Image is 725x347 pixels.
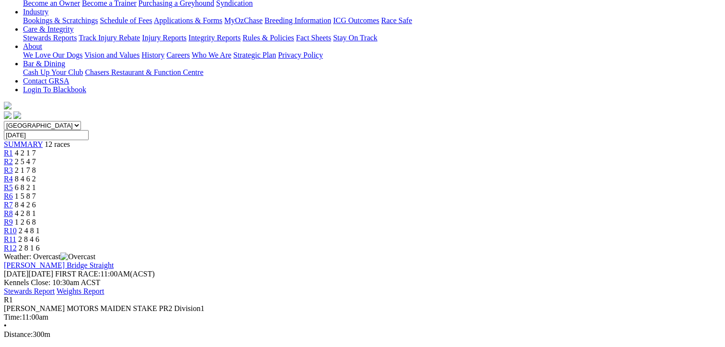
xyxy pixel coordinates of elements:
[13,111,21,119] img: twitter.svg
[4,227,17,235] a: R10
[23,25,74,33] a: Care & Integrity
[15,166,36,174] span: 2 1 7 8
[4,313,22,321] span: Time:
[4,111,12,119] img: facebook.svg
[154,16,222,24] a: Applications & Forms
[166,51,190,59] a: Careers
[4,244,17,252] a: R12
[4,261,114,269] a: [PERSON_NAME] Bridge Straight
[23,68,83,76] a: Cash Up Your Club
[4,270,53,278] span: [DATE]
[4,278,721,287] div: Kennels Close: 10:30am ACST
[45,140,70,148] span: 12 races
[381,16,412,24] a: Race Safe
[4,192,13,200] a: R6
[55,270,155,278] span: 11:00AM(ACST)
[79,34,140,42] a: Track Injury Rebate
[4,235,16,243] a: R11
[18,235,39,243] span: 2 8 4 6
[55,270,100,278] span: FIRST RACE:
[4,130,89,140] input: Select date
[4,157,13,166] a: R2
[23,34,77,42] a: Stewards Reports
[4,322,7,330] span: •
[23,16,721,25] div: Industry
[4,218,13,226] a: R9
[4,140,43,148] a: SUMMARY
[4,304,721,313] div: [PERSON_NAME] MOTORS MAIDEN STAKE PR2 Division1
[15,183,36,191] span: 6 8 2 1
[23,8,48,16] a: Industry
[188,34,241,42] a: Integrity Reports
[23,51,82,59] a: We Love Our Dogs
[23,68,721,77] div: Bar & Dining
[23,42,42,50] a: About
[57,287,104,295] a: Weights Report
[224,16,263,24] a: MyOzChase
[85,68,203,76] a: Chasers Restaurant & Function Centre
[141,51,164,59] a: History
[333,16,379,24] a: ICG Outcomes
[23,60,65,68] a: Bar & Dining
[242,34,294,42] a: Rules & Policies
[4,183,13,191] a: R5
[15,192,36,200] span: 1 5 8 7
[296,34,331,42] a: Fact Sheets
[84,51,139,59] a: Vision and Values
[4,330,33,338] span: Distance:
[15,157,36,166] span: 2 5 4 7
[4,166,13,174] a: R3
[19,227,40,235] span: 2 4 8 1
[4,201,13,209] a: R7
[278,51,323,59] a: Privacy Policy
[15,209,36,217] span: 4 2 8 1
[4,149,13,157] a: R1
[4,270,29,278] span: [DATE]
[15,218,36,226] span: 1 2 6 8
[4,296,13,304] span: R1
[192,51,231,59] a: Who We Are
[23,16,98,24] a: Bookings & Scratchings
[4,102,12,109] img: logo-grsa-white.png
[233,51,276,59] a: Strategic Plan
[4,313,721,322] div: 11:00am
[142,34,186,42] a: Injury Reports
[23,85,86,94] a: Login To Blackbook
[4,252,95,261] span: Weather: Overcast
[23,77,69,85] a: Contact GRSA
[60,252,95,261] img: Overcast
[15,149,36,157] span: 4 2 1 7
[15,201,36,209] span: 8 4 2 6
[100,16,152,24] a: Schedule of Fees
[4,330,721,339] div: 300m
[4,175,13,183] a: R4
[333,34,377,42] a: Stay On Track
[4,287,55,295] a: Stewards Report
[19,244,40,252] span: 2 8 1 6
[265,16,331,24] a: Breeding Information
[15,175,36,183] span: 8 4 6 2
[4,209,13,217] a: R8
[23,34,721,42] div: Care & Integrity
[23,51,721,60] div: About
